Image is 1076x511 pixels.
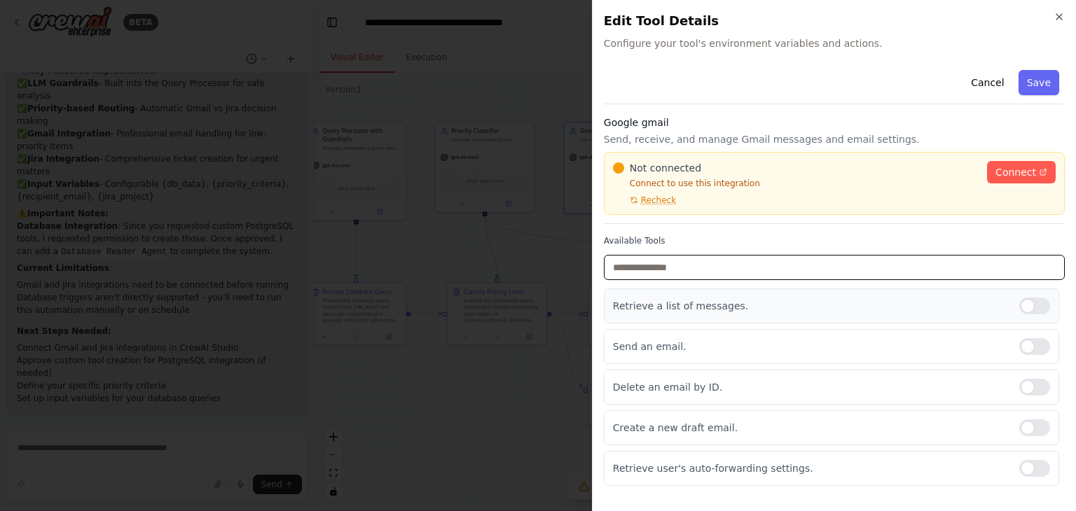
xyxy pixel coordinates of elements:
[604,36,1065,50] span: Configure your tool's environment variables and actions.
[613,339,1008,353] p: Send an email.
[604,115,1065,129] h3: Google gmail
[987,161,1056,183] a: Connect
[963,70,1012,95] button: Cancel
[641,195,676,206] span: Recheck
[613,195,676,206] button: Recheck
[630,161,701,175] span: Not connected
[604,235,1065,246] label: Available Tools
[995,165,1036,179] span: Connect
[1019,70,1059,95] button: Save
[604,132,1065,146] p: Send, receive, and manage Gmail messages and email settings.
[613,178,979,189] p: Connect to use this integration
[613,299,1008,313] p: Retrieve a list of messages.
[613,421,1008,435] p: Create a new draft email.
[613,380,1008,394] p: Delete an email by ID.
[604,11,1065,31] h2: Edit Tool Details
[613,461,1008,475] p: Retrieve user's auto-forwarding settings.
